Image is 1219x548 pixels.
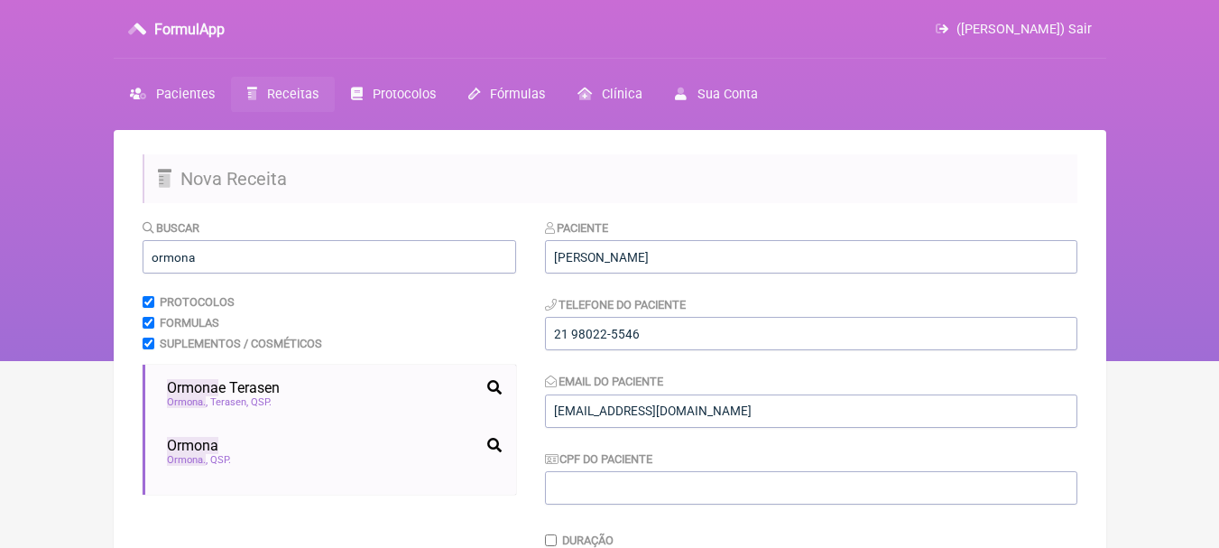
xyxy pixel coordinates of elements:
a: Receitas [231,77,335,112]
span: Ormona [167,454,206,466]
span: QSP [251,396,272,408]
label: CPF do Paciente [545,452,653,466]
h2: Nova Receita [143,154,1077,203]
a: Protocolos [335,77,452,112]
label: Paciente [545,221,609,235]
span: Sua Conta [697,87,758,102]
h3: FormulApp [154,21,225,38]
span: Ormona [167,437,218,454]
a: Pacientes [114,77,231,112]
span: Ormona [167,379,218,396]
a: Clínica [561,77,659,112]
span: Fórmulas [490,87,545,102]
label: Suplementos / Cosméticos [160,337,322,350]
label: Formulas [160,316,219,330]
input: exemplo: emagrecimento, ansiedade [143,240,516,274]
span: ([PERSON_NAME]) Sair [956,22,1092,37]
span: Ormona [167,396,206,408]
a: Sua Conta [659,77,773,112]
span: Clínica [602,87,642,102]
a: Fórmulas [452,77,561,112]
label: Email do Paciente [545,375,664,388]
span: Protocolos [373,87,436,102]
span: Receitas [267,87,319,102]
a: ([PERSON_NAME]) Sair [936,22,1091,37]
label: Duração [562,534,614,547]
label: Protocolos [160,295,235,309]
label: Telefone do Paciente [545,298,687,311]
span: QSP [210,454,231,466]
span: Pacientes [156,87,215,102]
span: e Terasen [167,379,280,396]
span: Terasen [210,396,248,408]
label: Buscar [143,221,200,235]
